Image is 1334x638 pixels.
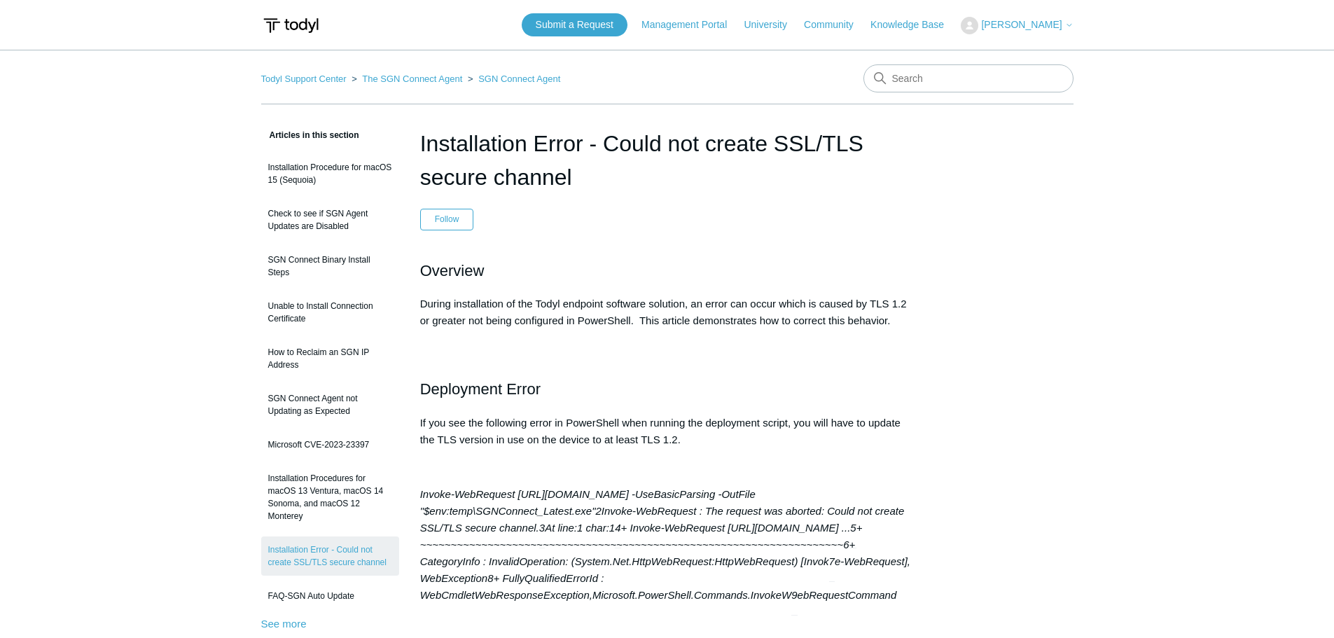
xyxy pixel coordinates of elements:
[478,74,560,84] a: SGN Connect Agent
[261,130,359,140] span: Articles in this section
[261,385,399,424] a: SGN Connect Agent not Updating as Expected
[791,575,797,616] span: 9
[420,488,756,517] span: Invoke-WebRequest [URL][DOMAIN_NAME] -UseBasicParsing -OutFile "$env:temp\SGNConnect_Latest.exe"
[465,74,560,84] li: SGN Connect Agent
[261,74,349,84] li: Todyl Support Center
[522,13,627,36] a: Submit a Request
[261,74,347,84] a: Todyl Support Center
[420,209,474,230] button: Follow Article
[261,431,399,458] a: Microsoft CVE-2023-23397
[420,415,915,448] p: If you see the following error in PowerShell when running the deployment script, you will have to...
[261,200,399,240] a: Check to see if SGN Agent Updates are Disabled
[349,74,465,84] li: The SGN Connect Agent
[362,74,462,84] a: The SGN Connect Agent
[829,541,835,582] span: 7
[850,508,856,548] span: 5
[420,258,915,283] h2: Overview
[870,18,958,32] a: Knowledge Base
[261,247,399,286] a: SGN Connect Binary Install Steps
[261,536,399,576] a: Installation Error - Could not create SSL/TLS secure channel
[744,18,800,32] a: University
[261,154,399,193] a: Installation Procedure for macOS 15 (Sequoia)
[261,13,321,39] img: Todyl Support Center Help Center home page
[261,293,399,332] a: Unable to Install Connection Certificate
[487,558,493,599] span: 8
[420,488,910,616] em: Invoke-WebRequest : The request was aborted: Could not create SSL/TLS secure channel. At line:1 c...
[420,377,915,401] h2: Deployment Error
[641,18,741,32] a: Management Portal
[261,583,399,609] a: FAQ-SGN Auto Update
[539,508,545,548] span: 3
[615,508,620,548] span: 4
[981,19,1062,30] span: [PERSON_NAME]
[420,127,915,194] h1: Installation Error - Could not create SSL/TLS secure channel
[261,618,307,630] a: See more
[420,296,915,329] p: During installation of the Todyl endpoint software solution, an error can occur which is caused b...
[863,64,1074,92] input: Search
[961,17,1073,34] button: [PERSON_NAME]
[261,339,399,378] a: How to Reclaim an SGN IP Address
[261,465,399,529] a: Installation Procedures for macOS 13 Ventura, macOS 14 Sonoma, and macOS 12 Monterey
[595,491,601,532] span: 2
[843,525,849,565] span: 6
[804,18,868,32] a: Community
